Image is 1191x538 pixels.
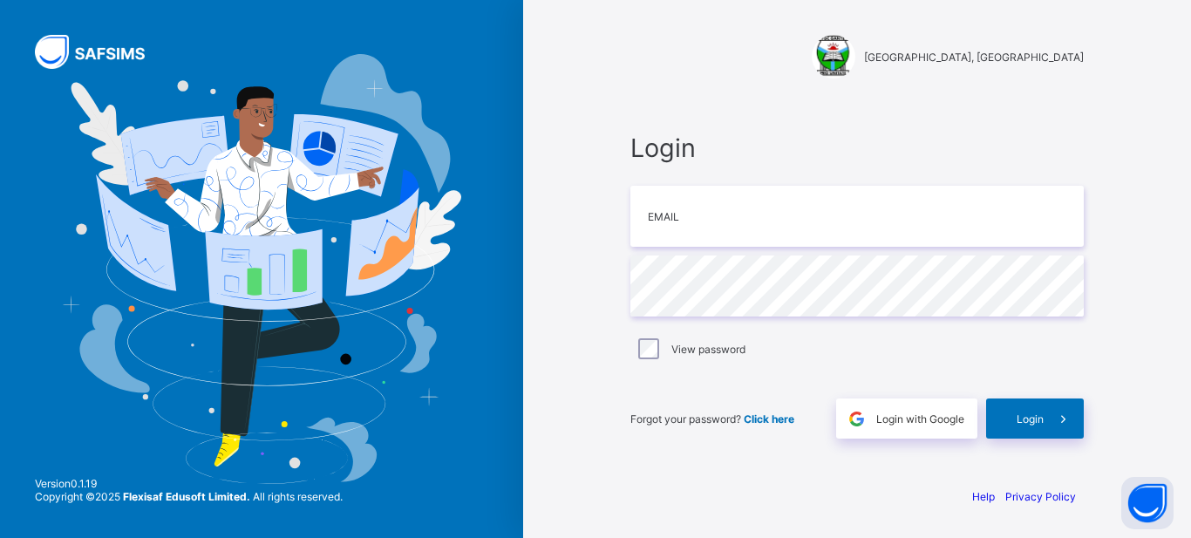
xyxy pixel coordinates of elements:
[876,412,964,426] span: Login with Google
[35,35,166,69] img: SAFSIMS Logo
[123,490,250,503] strong: Flexisaf Edusoft Limited.
[630,133,1084,163] span: Login
[671,343,745,356] label: View password
[1017,412,1044,426] span: Login
[972,490,995,503] a: Help
[1121,477,1174,529] button: Open asap
[847,409,867,429] img: google.396cfc9801f0270233282035f929180a.svg
[35,477,343,490] span: Version 0.1.19
[1005,490,1076,503] a: Privacy Policy
[744,412,794,426] a: Click here
[35,490,343,503] span: Copyright © 2025 All rights reserved.
[864,51,1084,64] span: [GEOGRAPHIC_DATA], [GEOGRAPHIC_DATA]
[630,412,794,426] span: Forgot your password?
[62,54,462,485] img: Hero Image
